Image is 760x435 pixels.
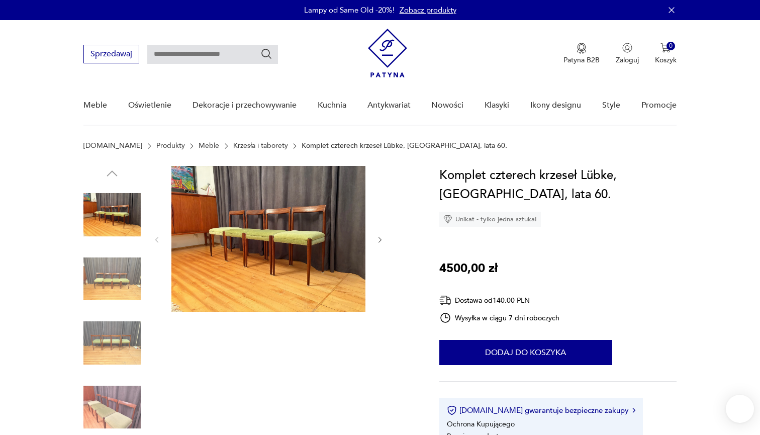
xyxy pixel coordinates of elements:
img: Ikona strzałki w prawo [632,408,635,413]
button: [DOMAIN_NAME] gwarantuje bezpieczne zakupy [447,405,635,415]
a: Zobacz produkty [400,5,456,15]
a: Oświetlenie [128,86,171,125]
a: Meble [199,142,219,150]
img: Patyna - sklep z meblami i dekoracjami vintage [368,29,407,77]
a: Antykwariat [367,86,411,125]
a: Dekoracje i przechowywanie [193,86,297,125]
button: 0Koszyk [655,43,677,65]
img: Ikona diamentu [443,215,452,224]
img: Zdjęcie produktu Komplet czterech krzeseł Lübke, Niemcy, lata 60. [83,186,141,243]
a: Style [602,86,620,125]
li: Ochrona Kupującego [447,419,515,429]
p: Zaloguj [616,55,639,65]
iframe: Smartsupp widget button [726,395,754,423]
button: Szukaj [260,48,272,60]
a: Ikona medaluPatyna B2B [563,43,600,65]
div: 0 [667,42,675,50]
a: Meble [83,86,107,125]
button: Dodaj do koszyka [439,340,612,365]
img: Ikona certyfikatu [447,405,457,415]
p: Patyna B2B [563,55,600,65]
button: Sprzedawaj [83,45,139,63]
a: Kuchnia [318,86,346,125]
p: Koszyk [655,55,677,65]
img: Ikona medalu [577,43,587,54]
img: Zdjęcie produktu Komplet czterech krzeseł Lübke, Niemcy, lata 60. [171,166,365,312]
a: Produkty [156,142,185,150]
button: Zaloguj [616,43,639,65]
p: Lampy od Same Old -20%! [304,5,395,15]
p: Komplet czterech krzeseł Lübke, [GEOGRAPHIC_DATA], lata 60. [302,142,507,150]
a: Sprzedawaj [83,51,139,58]
div: Dostawa od 140,00 PLN [439,294,560,307]
a: Krzesła i taborety [233,142,288,150]
img: Ikonka użytkownika [622,43,632,53]
a: Ikony designu [530,86,581,125]
a: Klasyki [485,86,509,125]
h1: Komplet czterech krzeseł Lübke, [GEOGRAPHIC_DATA], lata 60. [439,166,677,204]
p: 4500,00 zł [439,259,498,278]
img: Zdjęcie produktu Komplet czterech krzeseł Lübke, Niemcy, lata 60. [83,314,141,372]
a: [DOMAIN_NAME] [83,142,142,150]
a: Nowości [431,86,463,125]
a: Promocje [641,86,677,125]
div: Unikat - tylko jedna sztuka! [439,212,541,227]
img: Ikona koszyka [660,43,671,53]
div: Wysyłka w ciągu 7 dni roboczych [439,312,560,324]
button: Patyna B2B [563,43,600,65]
img: Zdjęcie produktu Komplet czterech krzeseł Lübke, Niemcy, lata 60. [83,250,141,308]
img: Ikona dostawy [439,294,451,307]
